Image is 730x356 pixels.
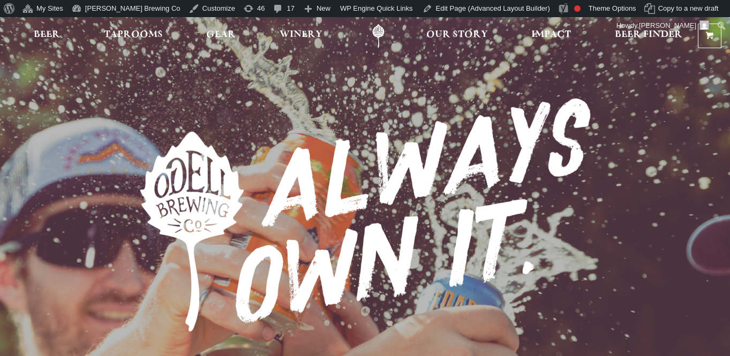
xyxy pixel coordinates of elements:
[104,31,163,39] span: Taprooms
[273,24,329,48] a: Winery
[97,24,170,48] a: Taprooms
[613,17,713,34] a: Howdy,
[608,24,689,48] a: Beer Finder
[639,21,696,29] span: [PERSON_NAME]
[34,31,60,39] span: Beer
[531,31,571,39] span: Impact
[206,31,236,39] span: Gear
[199,24,243,48] a: Gear
[358,24,398,48] a: Odell Home
[419,24,495,48] a: Our Story
[280,31,322,39] span: Winery
[426,31,488,39] span: Our Story
[524,24,578,48] a: Impact
[27,24,67,48] a: Beer
[574,5,581,12] div: Focus keyphrase not set
[615,31,682,39] span: Beer Finder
